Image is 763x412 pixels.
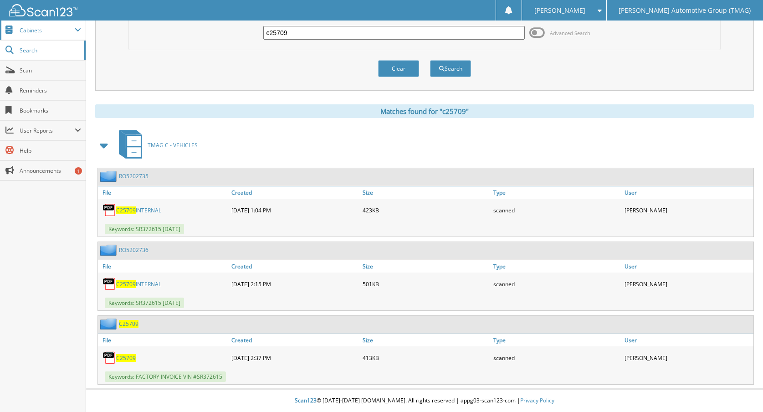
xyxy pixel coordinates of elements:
[119,246,149,254] a: RO5202736
[295,397,317,404] span: Scan123
[98,260,229,273] a: File
[229,349,360,367] div: [DATE] 2:37 PM
[229,260,360,273] a: Created
[520,397,554,404] a: Privacy Policy
[20,46,80,54] span: Search
[360,275,492,293] div: 501KB
[229,201,360,219] div: [DATE] 1:04 PM
[102,351,116,365] img: PDF.png
[229,275,360,293] div: [DATE] 2:15 PM
[491,201,622,219] div: scanned
[20,67,81,74] span: Scan
[9,4,77,16] img: scan123-logo-white.svg
[491,334,622,346] a: Type
[20,147,81,154] span: Help
[360,334,492,346] a: Size
[622,260,753,273] a: User
[360,260,492,273] a: Size
[378,60,419,77] button: Clear
[86,390,763,412] div: © [DATE]-[DATE] [DOMAIN_NAME]. All rights reserved | appg03-scan123-com |
[102,277,116,291] img: PDF.png
[102,203,116,217] img: PDF.png
[622,201,753,219] div: [PERSON_NAME]
[491,186,622,199] a: Type
[116,280,136,288] span: C25709
[430,60,471,77] button: Search
[116,206,161,214] a: C25709INTERNAL
[20,107,81,114] span: Bookmarks
[100,318,119,330] img: folder2.png
[491,275,622,293] div: scanned
[148,141,198,149] span: TMAG C - VEHICLES
[100,170,119,182] img: folder2.png
[20,167,81,175] span: Announcements
[98,186,229,199] a: File
[491,349,622,367] div: scanned
[100,244,119,256] img: folder2.png
[20,26,75,34] span: Cabinets
[105,371,226,382] span: Keywords: FACTORY INVOICE VIN #SR372615
[360,201,492,219] div: 423KB
[622,275,753,293] div: [PERSON_NAME]
[20,127,75,134] span: User Reports
[119,172,149,180] a: RO5202735
[95,104,754,118] div: Matches found for "c25709"
[229,186,360,199] a: Created
[113,127,198,163] a: TMAG C - VEHICLES
[534,8,585,13] span: [PERSON_NAME]
[20,87,81,94] span: Reminders
[550,30,590,36] span: Advanced Search
[360,349,492,367] div: 413KB
[491,260,622,273] a: Type
[229,334,360,346] a: Created
[105,224,184,234] span: Keywords: SR372615 [DATE]
[622,349,753,367] div: [PERSON_NAME]
[119,320,138,328] a: C25709
[360,186,492,199] a: Size
[98,334,229,346] a: File
[619,8,751,13] span: [PERSON_NAME] Automotive Group (TMAG)
[116,206,136,214] span: C25709
[116,280,161,288] a: C25709INTERNAL
[105,298,184,308] span: Keywords: SR372615 [DATE]
[622,186,753,199] a: User
[75,167,82,175] div: 1
[622,334,753,346] a: User
[116,354,136,362] a: C25709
